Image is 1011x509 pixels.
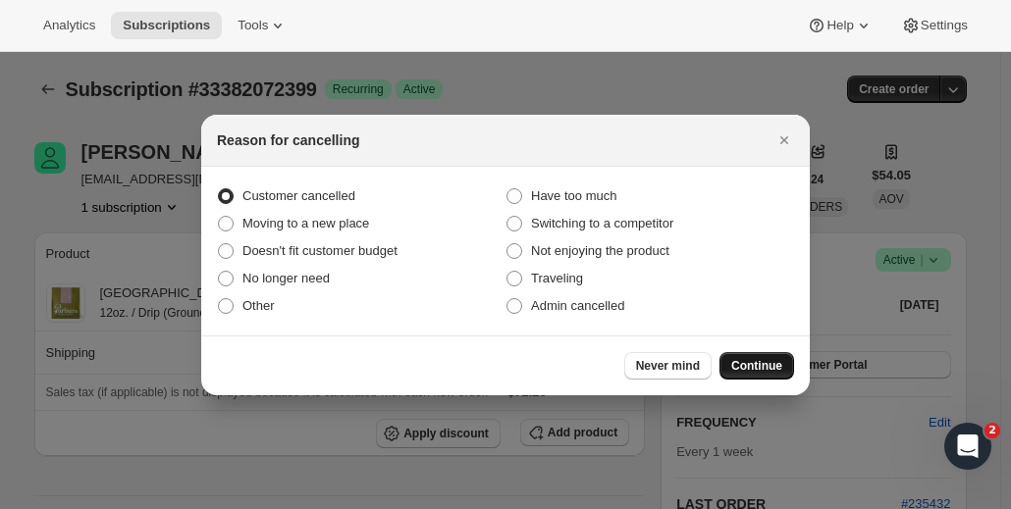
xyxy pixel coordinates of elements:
[719,352,794,380] button: Continue
[238,18,268,33] span: Tools
[242,188,355,203] span: Customer cancelled
[111,12,222,39] button: Subscriptions
[242,271,330,285] span: No longer need
[123,18,210,33] span: Subscriptions
[889,12,980,39] button: Settings
[43,18,95,33] span: Analytics
[826,18,853,33] span: Help
[242,243,398,258] span: Doesn't fit customer budget
[921,18,968,33] span: Settings
[771,127,798,154] button: Close
[531,188,616,203] span: Have too much
[636,358,700,374] span: Never mind
[531,243,669,258] span: Not enjoying the product
[531,271,583,285] span: Traveling
[531,298,624,313] span: Admin cancelled
[944,423,991,470] iframe: Intercom live chat
[242,298,275,313] span: Other
[226,12,299,39] button: Tools
[795,12,884,39] button: Help
[217,130,359,150] h2: Reason for cancelling
[31,12,107,39] button: Analytics
[624,352,712,380] button: Never mind
[984,423,1000,438] span: 2
[731,358,782,374] span: Continue
[531,216,673,230] span: Switching to a competitor
[242,216,369,230] span: Moving to a new place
